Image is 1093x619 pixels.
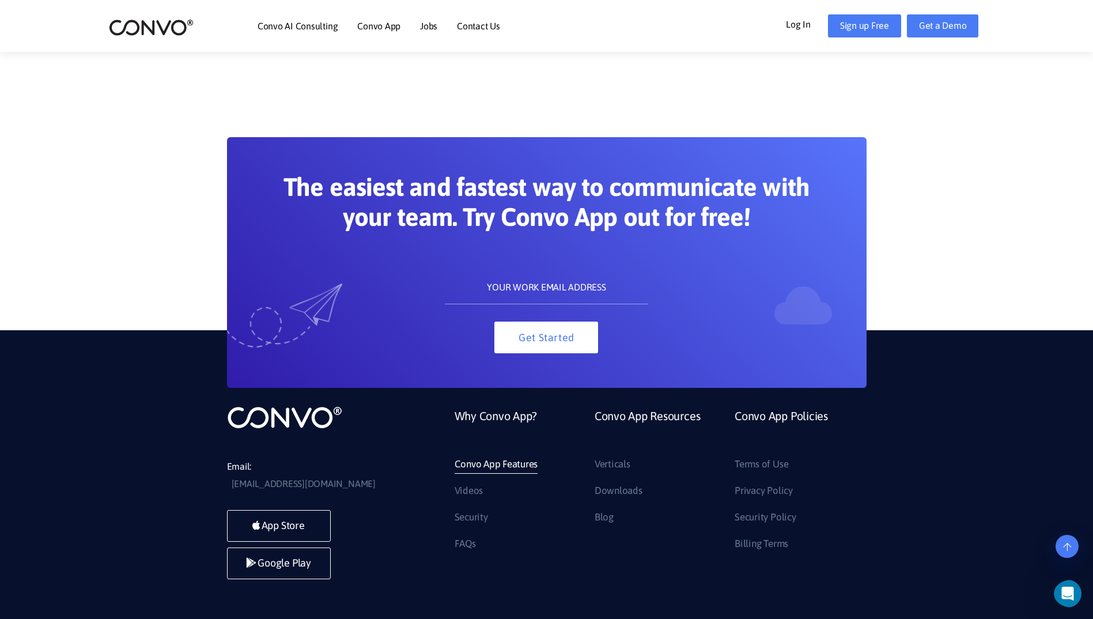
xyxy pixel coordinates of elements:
a: Why Convo App? [455,405,538,455]
a: Security [455,508,488,527]
a: Blog [595,508,614,527]
a: Google Play [227,548,331,579]
li: Email: [227,458,400,493]
a: Billing Terms [735,535,788,553]
a: Terms of Use [735,455,788,474]
a: Convo App Features [455,455,538,474]
input: YOUR WORK EMAIL ADDRESS [445,270,648,304]
a: Security Policy [735,508,796,527]
div: Footer [446,405,867,561]
iframe: Intercom live chat [1054,580,1090,607]
button: Get Started [494,322,598,353]
a: Convo App Policies [735,405,828,455]
a: [EMAIL_ADDRESS][DOMAIN_NAME] [232,475,376,493]
a: Verticals [595,455,630,474]
a: Privacy Policy [735,482,793,500]
a: FAQs [455,535,476,553]
a: Convo App Resources [595,405,700,455]
a: Videos [455,482,483,500]
img: logo_not_found [227,405,342,429]
a: Downloads [595,482,642,500]
a: App Store [227,510,331,542]
h2: The easiest and fastest way to communicate with your team. Try Convo App out for free! [282,172,812,241]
